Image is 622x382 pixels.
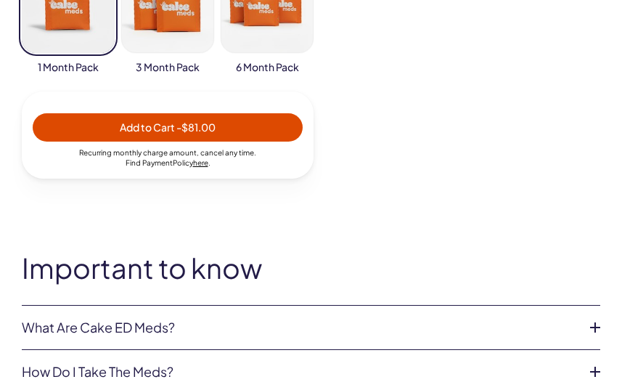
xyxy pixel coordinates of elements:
span: 6 Month Pack [236,60,299,75]
div: Recurring monthly charge amount , cancel any time. Policy . [33,147,303,168]
button: Add to Cart -$81.00 [33,113,303,142]
a: here [193,158,208,167]
span: Add to Cart [120,121,216,134]
a: What are Cake ED Meds? [22,320,577,335]
span: - $81.00 [176,121,216,134]
a: How do I take the meds? [22,365,577,379]
span: 1 Month Pack [38,60,99,75]
span: Find Payment [126,158,173,167]
span: 3 Month Pack [136,60,200,75]
h2: Important to know [22,253,600,283]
